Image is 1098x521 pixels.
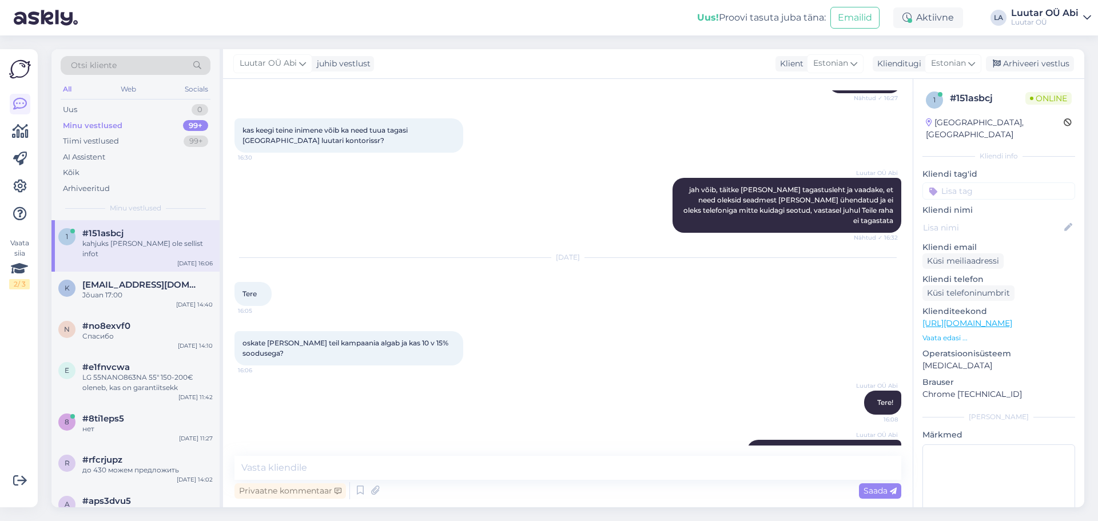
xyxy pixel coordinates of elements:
div: Kõik [63,167,79,178]
span: 16:05 [238,307,281,315]
p: Vaata edasi ... [922,333,1075,343]
div: Web [118,82,138,97]
div: LA [990,10,1006,26]
input: Lisa tag [922,182,1075,200]
span: #no8exvf0 [82,321,130,331]
span: Nähtud ✓ 16:32 [854,233,898,242]
div: Luutar OÜ [1011,18,1079,27]
div: 99+ [184,136,208,147]
span: kuusksander0@gmail.com [82,280,201,290]
span: Luutar OÜ Abi [855,381,898,390]
b: Uus! [697,12,719,23]
p: Kliendi nimi [922,204,1075,216]
div: 0 [192,104,208,116]
div: 99+ [183,120,208,132]
div: [DATE] 11:42 [178,393,213,401]
p: Kliendi tag'id [922,168,1075,180]
div: [DATE] 11:27 [179,434,213,443]
span: #151asbcj [82,228,124,238]
p: Brauser [922,376,1075,388]
span: 1 [66,232,68,241]
p: [MEDICAL_DATA] [922,360,1075,372]
div: Klienditugi [873,58,921,70]
div: All [61,82,74,97]
div: Tiimi vestlused [63,136,119,147]
div: Спасибо [82,331,213,341]
span: Otsi kliente [71,59,117,71]
div: Arhiveeritud [63,183,110,194]
div: Küsi meiliaadressi [922,253,1004,269]
div: [DATE] 14:02 [177,475,213,484]
span: k [65,284,70,292]
div: Aktiivne [893,7,963,28]
span: 1 [933,96,936,104]
span: Estonian [813,57,848,70]
span: a [65,500,70,508]
span: Tere [242,289,257,298]
span: #e1fnvcwa [82,362,130,372]
div: Küsi telefoninumbrit [922,285,1015,301]
div: [DATE] [234,252,901,263]
div: Jõuan 17:00 [82,290,213,300]
img: Askly Logo [9,58,31,80]
div: kahjuks [PERSON_NAME] ole sellist infot [82,238,213,259]
button: Emailid [830,7,880,29]
p: Operatsioonisüsteem [922,348,1075,360]
div: Kliendi info [922,151,1075,161]
div: Proovi tasuta juba täna: [697,11,826,25]
div: Privaatne kommentaar [234,483,346,499]
p: Kliendi telefon [922,273,1075,285]
div: до 430 можем предложить [82,465,213,475]
span: #aps3dvu5 [82,496,131,506]
span: Estonian [931,57,966,70]
span: jah võib, täitke [PERSON_NAME] tagastusleht ja vaadake, et need oleksid seadmest [PERSON_NAME] üh... [683,185,895,225]
span: Luutar OÜ Abi [240,57,297,70]
span: Tere! [877,398,893,407]
a: Luutar OÜ AbiLuutar OÜ [1011,9,1091,27]
span: Saada [864,486,897,496]
div: AI Assistent [63,152,105,163]
p: Märkmed [922,429,1075,441]
span: r [65,459,70,467]
div: [PERSON_NAME] [922,412,1075,422]
a: [URL][DOMAIN_NAME] [922,318,1012,328]
span: #rfcrjupz [82,455,122,465]
div: Arhiveeri vestlus [986,56,1074,71]
div: 2 / 3 [9,279,30,289]
div: Klient [775,58,803,70]
div: Vaata siia [9,238,30,289]
span: Luutar OÜ Abi [855,431,898,439]
input: Lisa nimi [923,221,1062,234]
div: LG 55NANO863NA 55" 150-200€ oleneb, kas on garantiitsekk [82,372,213,393]
div: # 151asbcj [950,92,1025,105]
div: Minu vestlused [63,120,122,132]
span: kas keegi teine inimene võib ka need tuua tagasi [GEOGRAPHIC_DATA] luutari kontorissr? [242,126,409,145]
span: e [65,366,69,375]
span: 16:06 [238,366,281,375]
div: [DATE] 14:40 [176,300,213,309]
div: Uus [63,104,77,116]
span: Nähtud ✓ 16:27 [854,94,898,102]
p: Kliendi email [922,241,1075,253]
div: Socials [182,82,210,97]
div: [GEOGRAPHIC_DATA], [GEOGRAPHIC_DATA] [926,117,1064,141]
div: Luutar OÜ Abi [1011,9,1079,18]
span: n [64,325,70,333]
span: Luutar OÜ Abi [855,169,898,177]
span: 16:08 [855,415,898,424]
div: [DATE] 16:06 [177,259,213,268]
span: #8ti1eps5 [82,413,124,424]
span: 8 [65,417,69,426]
span: 16:30 [238,153,281,162]
p: Chrome [TECHNICAL_ID] [922,388,1075,400]
span: Minu vestlused [110,203,161,213]
span: Online [1025,92,1072,105]
div: [DATE] 14:10 [178,341,213,350]
span: oskate [PERSON_NAME] teil kampaania algab ja kas 10 v 15% soodusega? [242,339,450,357]
div: juhib vestlust [312,58,371,70]
div: нет [82,424,213,434]
p: Klienditeekond [922,305,1075,317]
